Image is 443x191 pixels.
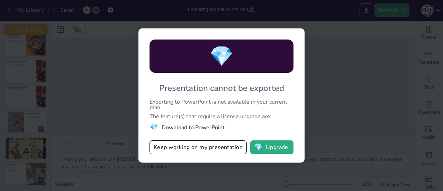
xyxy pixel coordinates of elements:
div: The feature(s) that require a license upgrade are: [150,114,293,119]
span: diamond [150,123,158,132]
div: Presentation cannot be exported [159,83,284,94]
span: diamond [254,144,263,151]
span: diamond [209,43,234,70]
div: Exporting to PowerPoint is not available in your current plan. [150,99,293,110]
button: Keep working on my presentation [150,140,247,154]
li: Download to PowerPoint [150,123,293,132]
button: diamondUpgrade [250,140,293,154]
